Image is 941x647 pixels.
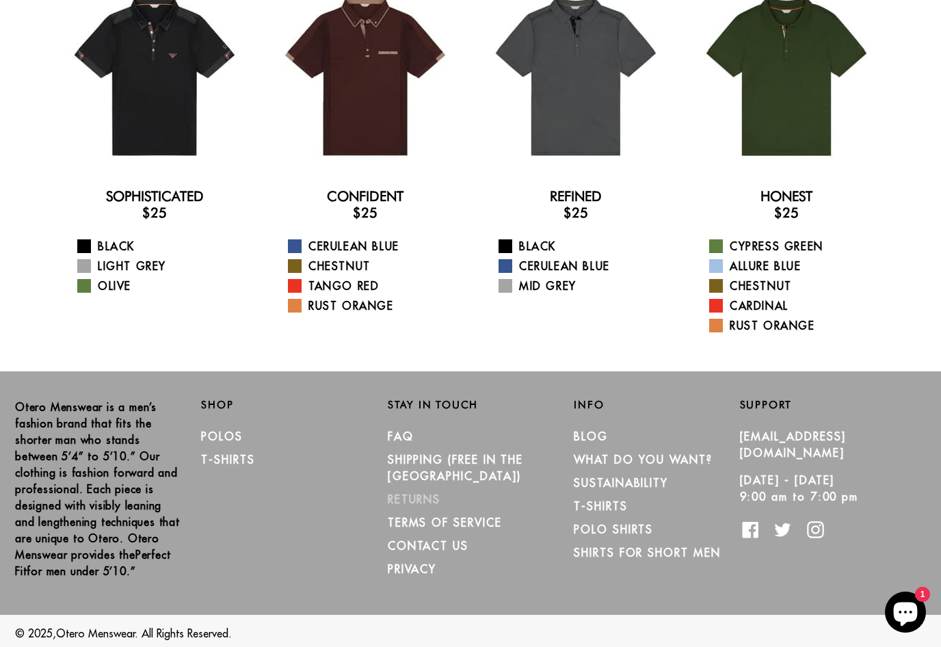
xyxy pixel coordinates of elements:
a: Sophisticated [106,188,204,204]
h3: $25 [692,204,881,221]
a: TERMS OF SERVICE [388,516,502,529]
a: Sustainability [574,476,668,490]
inbox-online-store-chat: Shopify online store chat [881,592,930,636]
a: T-Shirts [201,453,254,466]
h2: Shop [201,399,367,411]
a: T-Shirts [574,499,627,513]
a: Light Grey [77,258,249,274]
a: Black [499,238,670,254]
h2: Support [740,399,926,411]
h2: Info [574,399,739,411]
a: Allure Blue [709,258,881,274]
a: PRIVACY [388,562,436,576]
a: CONTACT US [388,539,468,553]
a: Olive [77,278,249,294]
a: Cerulean Blue [499,258,670,274]
a: Mid Grey [499,278,670,294]
p: © 2025, . All Rights Reserved. [15,625,926,642]
a: What Do You Want? [574,453,713,466]
a: [EMAIL_ADDRESS][DOMAIN_NAME] [740,430,847,460]
a: SHIPPING (Free in the [GEOGRAPHIC_DATA]) [388,453,523,483]
a: Cypress Green [709,238,881,254]
a: Honest [760,188,812,204]
a: Otero Menswear [56,626,135,640]
a: Blog [574,430,608,443]
p: [DATE] - [DATE] 9:00 am to 7:00 pm [740,472,905,505]
a: Black [77,238,249,254]
a: FAQ [388,430,414,443]
a: Polo Shirts [574,523,653,536]
h2: Stay in Touch [388,399,553,411]
p: Otero Menswear is a men’s fashion brand that fits the shorter man who stands between 5’4” to 5’10... [15,399,181,579]
a: Rust Orange [709,317,881,334]
h3: $25 [271,204,460,221]
a: Confident [327,188,403,204]
a: Cardinal [709,298,881,314]
a: RETURNS [388,492,440,506]
a: Polos [201,430,243,443]
a: Chestnut [288,258,460,274]
h3: $25 [481,204,670,221]
a: Refined [550,188,602,204]
a: Tango Red [288,278,460,294]
h3: $25 [60,204,249,221]
a: Rust Orange [288,298,460,314]
a: Shirts for Short Men [574,546,720,559]
a: Chestnut [709,278,881,294]
a: Cerulean Blue [288,238,460,254]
